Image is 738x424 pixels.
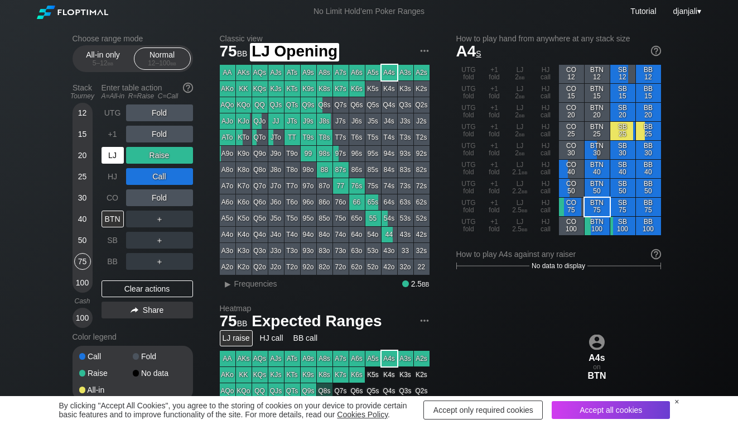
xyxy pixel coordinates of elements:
[636,198,661,216] div: BB 75
[268,65,284,80] div: AJs
[349,81,365,97] div: K6s
[482,198,507,216] div: +1 fold
[414,65,430,80] div: A2s
[552,401,670,419] div: Accept all cookies
[414,81,430,97] div: K2s
[284,178,300,194] div: T7o
[268,178,284,194] div: J7o
[74,274,91,291] div: 100
[284,130,300,145] div: TT
[508,103,533,121] div: LJ 2
[236,211,252,226] div: K5o
[297,7,441,18] div: No Limit Hold’em Poker Ranges
[610,179,635,197] div: SB 50
[636,217,661,235] div: BB 100
[414,243,430,259] div: 32s
[519,92,525,100] span: bb
[284,65,300,80] div: ATs
[382,211,397,226] div: 54s
[533,122,558,140] div: HJ call
[559,122,584,140] div: CO 25
[559,198,584,216] div: CO 75
[74,253,91,270] div: 75
[333,162,349,178] div: 87s
[349,178,365,194] div: 76s
[559,103,584,121] div: CO 20
[382,194,397,210] div: 64s
[333,113,349,129] div: J7s
[349,211,365,226] div: 65o
[636,65,661,83] div: BB 12
[68,92,97,100] div: Tourney
[398,130,413,145] div: T3s
[74,232,91,249] div: 50
[418,315,431,327] img: ellipsis.fd386fe8.svg
[482,141,507,159] div: +1 fold
[365,227,381,242] div: 54o
[610,122,635,140] div: SB 25
[74,147,91,164] div: 20
[301,211,316,226] div: 95o
[73,34,193,43] h2: Choose range mode
[284,162,300,178] div: T8o
[349,194,365,210] div: 66
[268,162,284,178] div: J8o
[236,65,252,80] div: AKs
[559,84,584,102] div: CO 15
[610,84,635,102] div: SB 15
[133,369,186,377] div: No data
[218,43,249,61] span: 75
[349,227,365,242] div: 64o
[333,81,349,97] div: K7s
[610,103,635,121] div: SB 20
[382,130,397,145] div: T4s
[585,103,610,121] div: BTN 20
[382,178,397,194] div: 74s
[250,43,339,61] span: LJ Opening
[382,162,397,178] div: 84s
[508,65,533,83] div: LJ 2
[126,126,193,142] div: Fold
[456,160,481,178] div: UTG fold
[126,232,193,249] div: ＋
[301,146,316,161] div: 99
[382,146,397,161] div: 94s
[126,211,193,227] div: ＋
[365,65,381,80] div: A5s
[236,113,252,129] div: KJo
[585,141,610,159] div: BTN 30
[220,130,235,145] div: ATo
[365,162,381,178] div: 85s
[382,97,397,113] div: Q4s
[456,42,481,60] span: A4
[284,227,300,242] div: T4o
[284,146,300,161] div: T9o
[108,59,114,67] span: bb
[519,111,525,119] span: bb
[398,227,413,242] div: 43s
[398,162,413,178] div: 83s
[365,243,381,259] div: 53o
[74,104,91,121] div: 12
[252,194,268,210] div: Q6o
[476,46,481,59] span: s
[268,113,284,129] div: JJ
[268,146,284,161] div: J9o
[268,227,284,242] div: J4o
[79,352,133,360] div: Call
[252,130,268,145] div: QTo
[220,243,235,259] div: A3o
[333,194,349,210] div: 76o
[317,211,332,226] div: 85o
[610,217,635,235] div: SB 100
[78,48,129,69] div: All-in only
[398,178,413,194] div: 73s
[456,103,481,121] div: UTG fold
[317,178,332,194] div: 87o
[508,179,533,197] div: LJ 2.2
[522,168,528,176] span: bb
[559,179,584,197] div: CO 50
[398,97,413,113] div: Q3s
[236,162,252,178] div: K8o
[456,179,481,197] div: UTG fold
